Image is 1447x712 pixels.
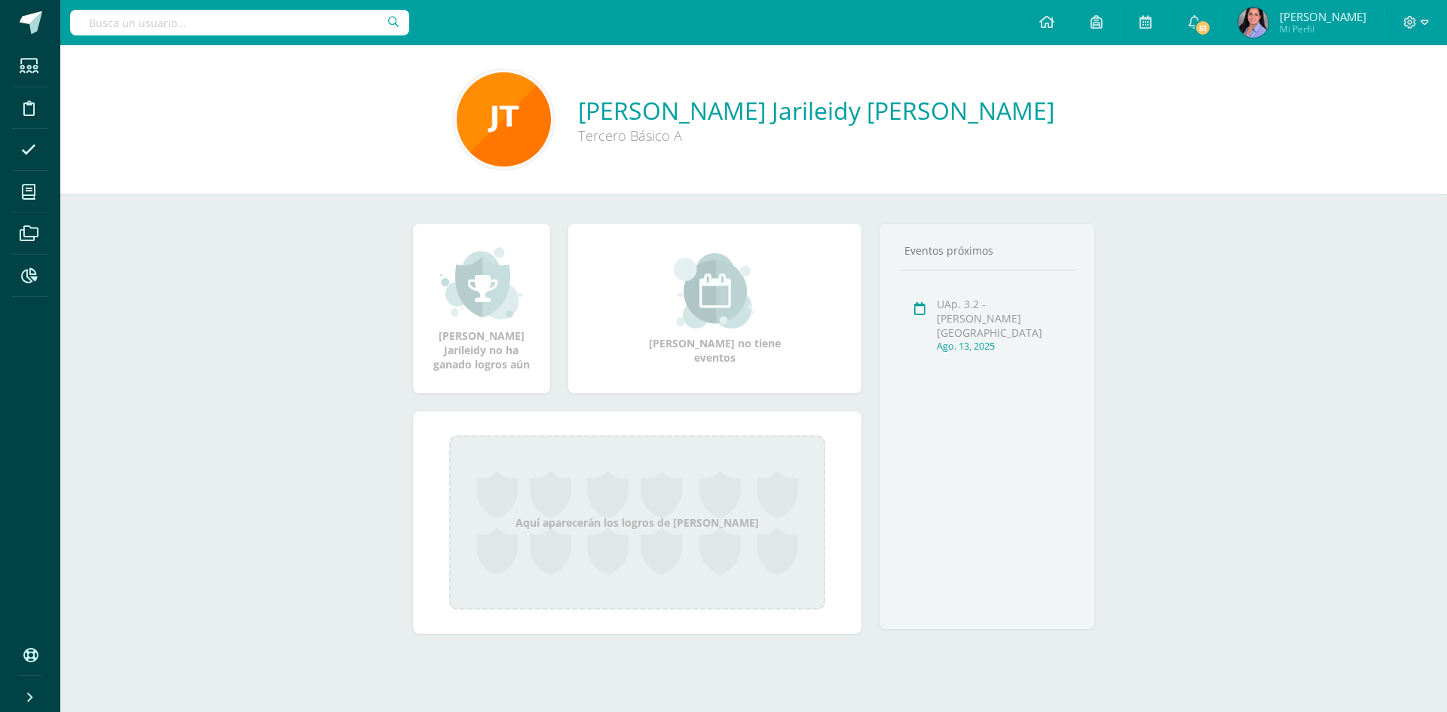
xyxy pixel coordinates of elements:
img: event_small.png [674,253,756,328]
div: [PERSON_NAME] Jarileidy no ha ganado logros aún [428,246,535,371]
div: UAp. 3.2 - [PERSON_NAME][GEOGRAPHIC_DATA] [937,297,1072,340]
div: Aquí aparecerán los logros de [PERSON_NAME] [449,435,825,610]
div: Tercero Básico A [578,127,1030,145]
img: a8d06d2de00d44b03218597b7632f245.png [1238,8,1268,38]
span: Mi Perfil [1280,23,1366,35]
img: 4406eb8dfd655665082328da0ba42049.png [457,72,551,167]
input: Busca un usuario... [70,10,409,35]
div: Ago. 13, 2025 [937,340,1072,353]
span: 51 [1195,20,1211,36]
span: [PERSON_NAME] [1280,9,1366,24]
a: [PERSON_NAME] Jarileidy [PERSON_NAME] [578,94,1054,127]
img: achievement_small.png [440,246,522,321]
div: Eventos próximos [898,243,1076,258]
div: [PERSON_NAME] no tiene eventos [639,253,790,365]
